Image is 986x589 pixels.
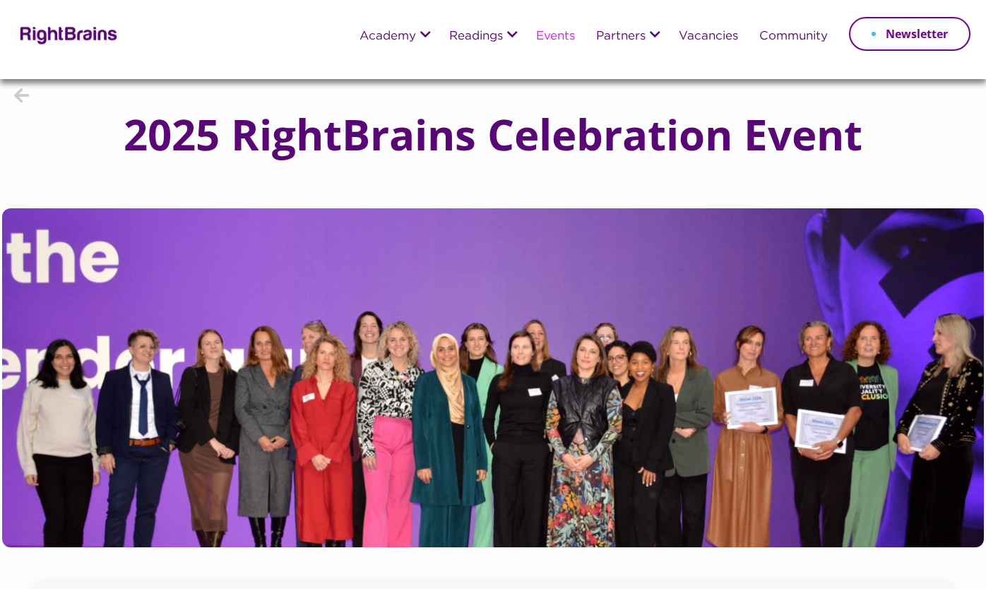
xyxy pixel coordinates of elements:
a: Academy [360,30,416,43]
h1: 2025 RightBrains Celebration Event [95,111,891,157]
a: Partners [596,30,646,43]
a: Community [759,30,828,43]
a: Readings [449,30,503,43]
a: Events [536,30,575,43]
img: Rightbrains [16,24,118,44]
a: Newsletter [849,17,970,51]
a: Vacancies [679,30,738,43]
